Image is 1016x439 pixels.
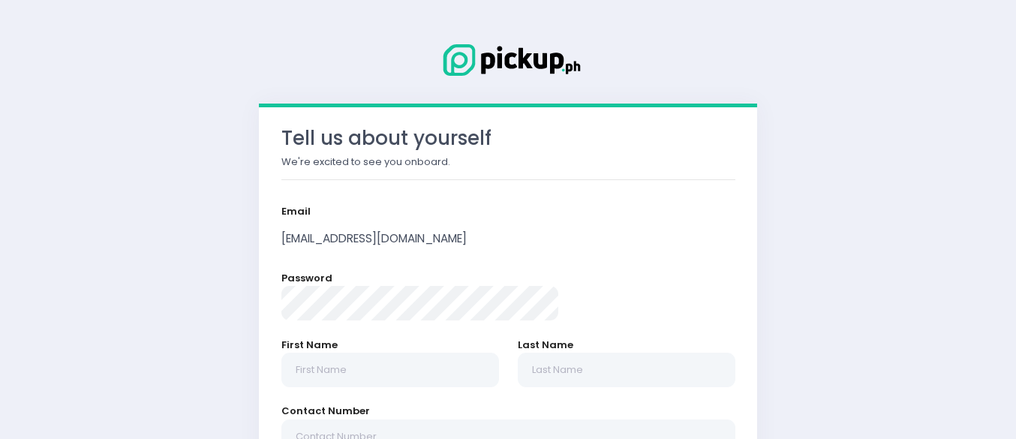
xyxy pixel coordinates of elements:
p: We're excited to see you onboard. [281,155,735,170]
label: First Name [281,338,338,353]
input: Last Name [518,353,735,387]
label: Contact Number [281,404,370,419]
label: Email [281,204,311,219]
label: Password [281,271,332,286]
input: First Name [281,353,499,387]
img: Logo [433,41,583,79]
h3: Tell us about yourself [281,127,735,150]
label: Last Name [518,338,573,353]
